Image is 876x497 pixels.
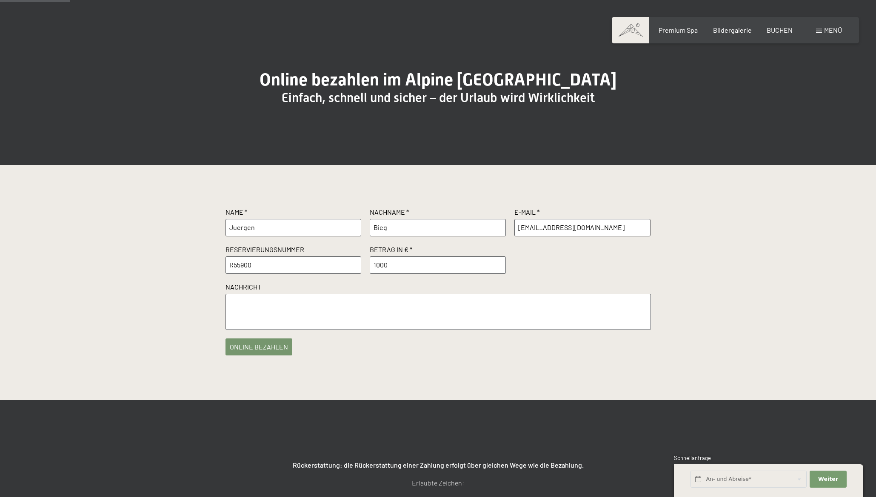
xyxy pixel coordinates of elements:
[818,475,838,483] span: Weiter
[225,245,362,256] label: Reservierungsnummer
[225,477,651,488] p: Erlaubte Zeichen:
[674,454,711,461] span: Schnellanfrage
[225,282,651,294] label: Nachricht
[713,26,752,34] a: Bildergalerie
[370,207,506,219] label: Nachname *
[293,461,584,469] strong: Rückerstattung: die Rückerstattung einer Zahlung erfolgt über gleichen Wege wie die Bezahlung.
[282,90,595,105] span: Einfach, schnell und sicher – der Urlaub wird Wirklichkeit
[225,338,292,355] button: online bezahlen
[225,207,362,219] label: Name *
[810,471,846,488] button: Weiter
[514,207,651,219] label: E-Mail *
[370,245,506,256] label: Betrag in € *
[824,26,842,34] span: Menü
[260,70,616,90] span: Online bezahlen im Alpine [GEOGRAPHIC_DATA]
[767,26,793,34] a: BUCHEN
[659,26,698,34] a: Premium Spa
